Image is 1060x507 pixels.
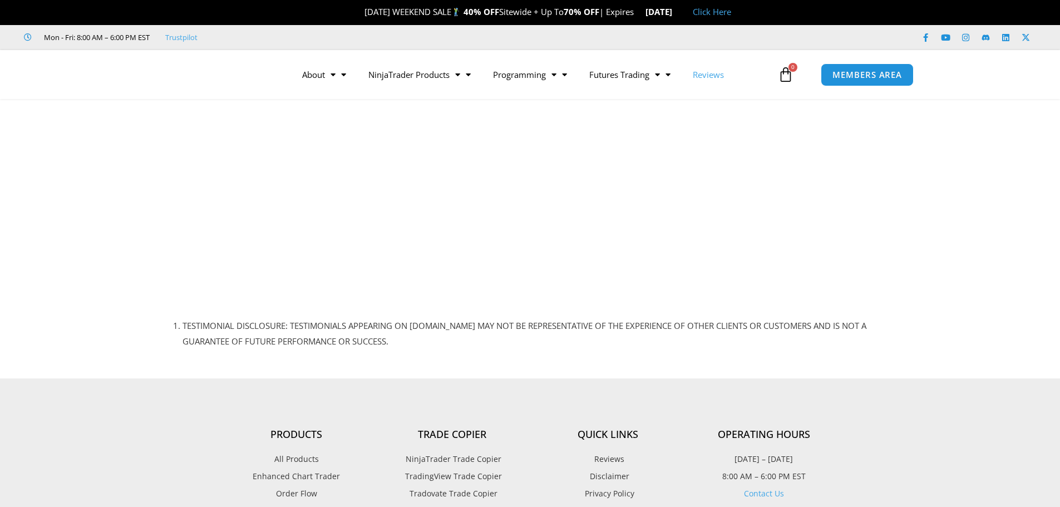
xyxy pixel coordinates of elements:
a: Enhanced Chart Trader [219,469,374,484]
a: MEMBERS AREA [821,63,914,86]
a: Reviews [682,62,735,87]
p: 8:00 AM – 6:00 PM EST [686,469,842,484]
h4: Products [219,429,374,441]
a: 0 [761,58,810,91]
strong: 40% OFF [464,6,499,17]
span: 0 [788,63,797,72]
span: Enhanced Chart Trader [253,469,340,484]
a: About [291,62,357,87]
a: Futures Trading [578,62,682,87]
li: TESTIMONIAL DISCLOSURE: TESTIMONIALS APPEARING ON [DOMAIN_NAME] MAY NOT BE REPRESENTATIVE OF THE ... [183,318,903,350]
span: Mon - Fri: 8:00 AM – 6:00 PM EST [41,31,150,44]
a: NinjaTrader Trade Copier [374,452,530,466]
span: Order Flow [276,486,317,501]
p: [DATE] – [DATE] [686,452,842,466]
a: All Products [219,452,374,466]
a: Privacy Policy [530,486,686,501]
strong: [DATE] [645,6,682,17]
span: Tradovate Trade Copier [407,486,497,501]
img: 🏭 [673,8,681,16]
a: Contact Us [744,488,784,499]
span: Privacy Policy [582,486,634,501]
a: NinjaTrader Products [357,62,482,87]
a: Click Here [693,6,731,17]
a: Order Flow [219,486,374,501]
a: Trustpilot [165,31,198,44]
span: TradingView Trade Copier [402,469,502,484]
h4: Trade Copier [374,429,530,441]
img: 🏌️‍♂️ [452,8,460,16]
img: LogoAI | Affordable Indicators – NinjaTrader [131,55,251,95]
a: Disclaimer [530,469,686,484]
span: MEMBERS AREA [832,71,902,79]
span: [DATE] WEEKEND SALE Sitewide + Up To | Expires [353,6,645,17]
h4: Operating Hours [686,429,842,441]
span: NinjaTrader Trade Copier [403,452,501,466]
a: Reviews [530,452,686,466]
a: Programming [482,62,578,87]
img: 🎉 [356,8,364,16]
nav: Menu [291,62,775,87]
span: All Products [274,452,319,466]
span: Disclaimer [587,469,629,484]
h4: Quick Links [530,429,686,441]
a: Tradovate Trade Copier [374,486,530,501]
img: ⌛ [634,8,643,16]
span: Reviews [591,452,624,466]
strong: 70% OFF [564,6,599,17]
a: TradingView Trade Copier [374,469,530,484]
